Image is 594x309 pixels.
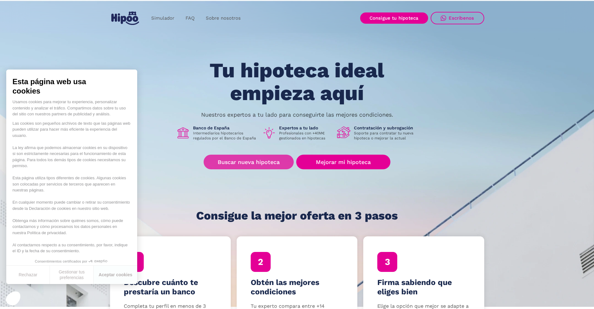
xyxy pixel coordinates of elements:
p: Profesionales con +40M€ gestionados en hipotecas [279,131,332,141]
a: Buscar nueva hipoteca [204,155,294,169]
a: Sobre nosotros [200,12,246,24]
a: Escríbenos [431,12,484,24]
a: Simulador [146,12,180,24]
div: Escríbenos [449,15,474,21]
a: home [110,9,141,27]
h1: Tu hipoteca ideal empieza aquí [179,59,415,104]
h4: Descubre cuánto te prestaría un banco [124,278,217,297]
p: Nuestros expertos a tu lado para conseguirte las mejores condiciones. [201,112,393,117]
h1: Contratación y subrogación [354,125,418,131]
a: Consigue tu hipoteca [360,12,428,24]
h1: Consigue la mejor oferta en 3 pasos [196,210,398,222]
h1: Banco de España [193,125,257,131]
h4: Obtén las mejores condiciones [251,278,344,297]
p: Soporte para contratar tu nueva hipoteca o mejorar la actual [354,131,418,141]
h4: Firma sabiendo que eliges bien [377,278,470,297]
a: FAQ [180,12,200,24]
h1: Expertos a tu lado [279,125,332,131]
p: Intermediarios hipotecarios regulados por el Banco de España [193,131,257,141]
a: Mejorar mi hipoteca [296,155,390,169]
